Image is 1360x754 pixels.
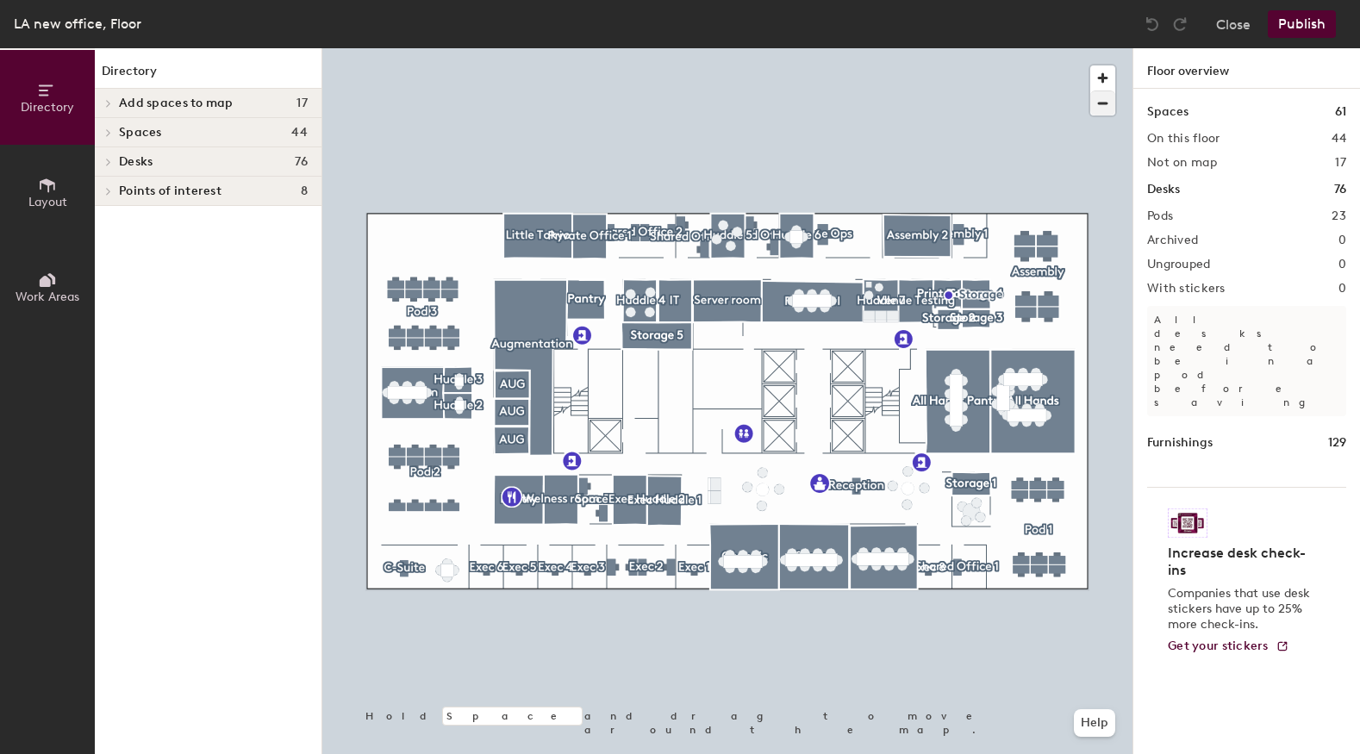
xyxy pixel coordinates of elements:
button: Publish [1268,10,1336,38]
span: 8 [301,184,308,198]
h2: Pods [1147,209,1173,223]
h1: 76 [1334,180,1346,199]
span: 17 [296,97,308,110]
h2: On this floor [1147,132,1220,146]
span: Get your stickers [1168,639,1269,653]
h2: Archived [1147,234,1198,247]
h1: Spaces [1147,103,1188,122]
span: Spaces [119,126,162,140]
h2: 44 [1332,132,1346,146]
span: 44 [291,126,308,140]
h1: 129 [1328,433,1346,452]
button: Close [1216,10,1251,38]
span: Directory [21,100,74,115]
img: Undo [1144,16,1161,33]
img: Sticker logo [1168,508,1207,538]
p: Companies that use desk stickers have up to 25% more check-ins. [1168,586,1315,632]
img: Redo [1171,16,1188,33]
div: LA new office, Floor [14,13,141,34]
span: Desks [119,155,153,169]
h1: Floor overview [1133,48,1360,89]
h2: 0 [1338,234,1346,247]
h1: Desks [1147,180,1180,199]
span: Add spaces to map [119,97,234,110]
h2: 17 [1335,156,1346,170]
h2: Ungrouped [1147,258,1211,271]
span: Layout [28,195,67,209]
h1: Furnishings [1147,433,1213,452]
h2: With stickers [1147,282,1226,296]
span: Points of interest [119,184,221,198]
span: 76 [295,155,308,169]
h2: 0 [1338,282,1346,296]
h1: 61 [1335,103,1346,122]
h4: Increase desk check-ins [1168,545,1315,579]
span: Work Areas [16,290,79,304]
button: Help [1074,709,1115,737]
p: All desks need to be in a pod before saving [1147,306,1346,416]
h2: 0 [1338,258,1346,271]
a: Get your stickers [1168,639,1289,654]
h2: Not on map [1147,156,1217,170]
h1: Directory [95,62,321,89]
h2: 23 [1332,209,1346,223]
